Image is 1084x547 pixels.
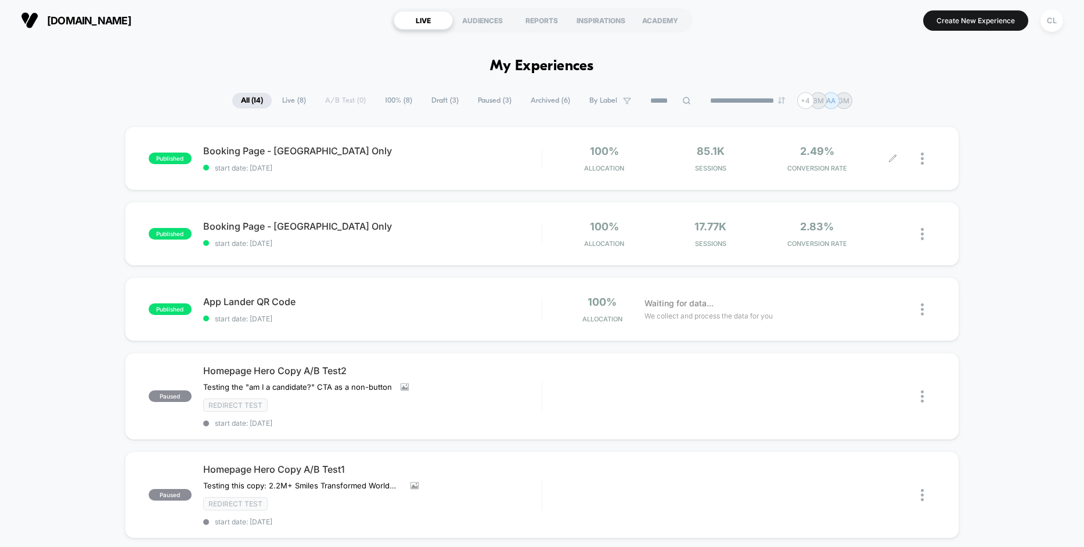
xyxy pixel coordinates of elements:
[921,303,924,316] img: close
[660,240,761,248] span: Sessions
[203,365,542,376] span: Homepage Hero Copy A/B Test2
[921,390,924,403] img: close
[203,517,542,526] span: start date: [DATE]
[590,145,619,157] span: 100%
[149,303,192,315] span: published
[203,220,542,232] span: Booking Page - [GEOGRAPHIC_DATA] Only
[571,11,631,30] div: INSPIRATIONS
[423,93,467,108] span: Draft ( 3 )
[584,240,624,248] span: Allocation
[203,296,542,307] span: App Lander QR Code
[203,463,542,475] span: Homepage Hero Copy A/B Test1
[921,489,924,501] img: close
[1037,9,1067,32] button: CL
[584,164,624,172] span: Allocation
[149,489,192,501] span: paused
[203,497,268,510] span: Redirect Test
[232,93,272,108] span: All ( 14 )
[631,11,690,30] div: ACADEMY
[203,419,542,428] span: start date: [DATE]
[512,11,571,30] div: REPORTS
[923,10,1028,31] button: Create New Experience
[203,382,392,392] span: Testing the "am I a candidate?" CTA as a non-button
[17,11,135,30] button: [DOMAIN_NAME]
[47,15,131,27] span: [DOMAIN_NAME]
[697,145,725,157] span: 85.1k
[582,315,622,323] span: Allocation
[797,92,814,109] div: + 4
[376,93,421,108] span: 100% ( 8 )
[838,96,849,105] p: GM
[767,164,867,172] span: CONVERSION RATE
[203,164,542,172] span: start date: [DATE]
[813,96,824,105] p: BM
[826,96,835,105] p: AA
[921,228,924,240] img: close
[660,164,761,172] span: Sessions
[394,11,453,30] div: LIVE
[273,93,315,108] span: Live ( 8 )
[490,58,594,75] h1: My Experiences
[644,297,714,310] span: Waiting for data...
[800,145,834,157] span: 2.49%
[767,240,867,248] span: CONVERSION RATE
[589,96,617,105] span: By Label
[694,220,726,233] span: 17.77k
[778,97,785,104] img: end
[453,11,512,30] div: AUDIENCES
[149,153,192,164] span: published
[590,220,619,233] span: 100%
[203,481,402,490] span: Testing this copy: 2.2M+ Smiles Transformed WorldwideClear Aligners &Retainers for 60% LessFDA-cl...
[203,399,268,412] span: Redirect Test
[203,145,542,157] span: Booking Page - [GEOGRAPHIC_DATA] Only
[21,12,38,29] img: Visually logo
[921,153,924,165] img: close
[644,310,773,321] span: We collect and process the data for you
[203,314,542,323] span: start date: [DATE]
[522,93,579,108] span: Archived ( 6 )
[149,390,192,402] span: paused
[203,239,542,248] span: start date: [DATE]
[469,93,520,108] span: Paused ( 3 )
[1040,9,1063,32] div: CL
[149,228,192,240] span: published
[800,220,834,233] span: 2.83%
[588,296,617,308] span: 100%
